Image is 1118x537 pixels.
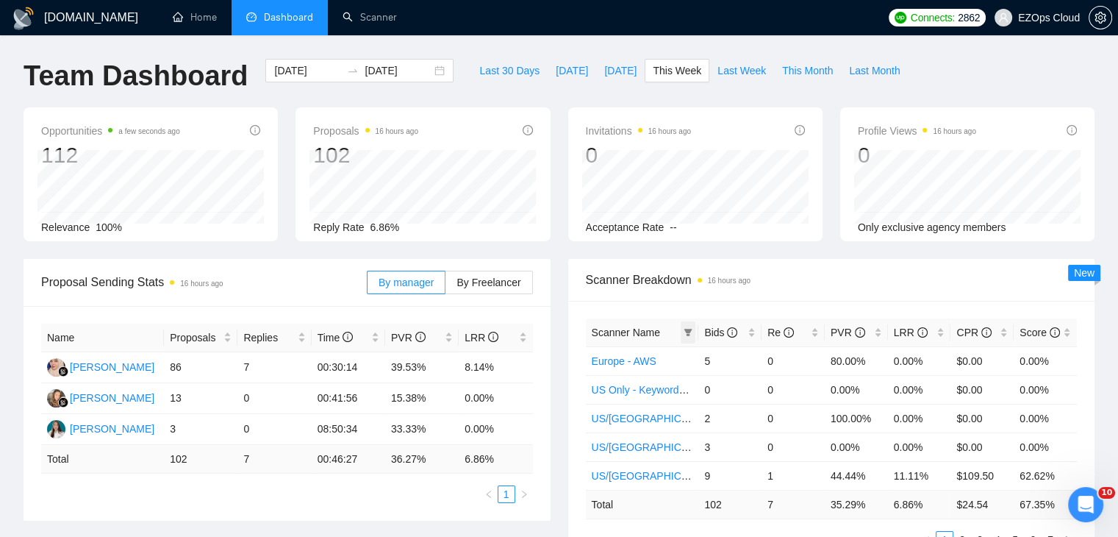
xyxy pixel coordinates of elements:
[895,12,906,24] img: upwork-logo.png
[515,486,533,503] button: right
[520,490,528,499] span: right
[498,486,515,502] a: 1
[592,327,660,338] span: Scanner Name
[698,404,762,433] td: 2
[237,383,311,414] td: 0
[312,383,385,414] td: 00:41:56
[708,277,750,285] time: 16 hours ago
[888,404,951,433] td: 0.00%
[47,422,154,434] a: TA[PERSON_NAME]
[376,127,418,135] time: 16 hours ago
[917,327,928,338] span: info-circle
[762,461,825,490] td: 1
[41,273,367,291] span: Proposal Sending Stats
[480,486,498,503] li: Previous Page
[488,332,498,342] span: info-circle
[1089,12,1112,24] a: setting
[459,383,532,414] td: 0.00%
[471,59,548,82] button: Last 30 Days
[596,59,645,82] button: [DATE]
[118,127,179,135] time: a few seconds ago
[70,390,154,406] div: [PERSON_NAME]
[41,445,164,474] td: Total
[958,10,980,26] span: 2862
[950,375,1014,404] td: $0.00
[12,7,35,30] img: logo
[313,221,364,233] span: Reply Rate
[1089,12,1111,24] span: setting
[762,490,825,519] td: 7
[164,324,237,352] th: Proposals
[784,327,794,338] span: info-circle
[698,461,762,490] td: 9
[41,141,180,169] div: 112
[1098,487,1115,499] span: 10
[264,11,313,24] span: Dashboard
[825,375,888,404] td: 0.00%
[313,141,418,169] div: 102
[831,327,865,338] span: PVR
[894,327,928,338] span: LRR
[250,125,260,135] span: info-circle
[586,122,691,140] span: Invitations
[998,13,1008,23] span: user
[313,122,418,140] span: Proposals
[645,59,709,82] button: This Week
[825,461,888,490] td: 44.44%
[1014,375,1077,404] td: 0.00%
[1014,461,1077,490] td: 62.62%
[515,486,533,503] li: Next Page
[825,404,888,433] td: 100.00%
[825,346,888,375] td: 80.00%
[385,383,459,414] td: 15.38%
[523,125,533,135] span: info-circle
[592,470,775,482] a: US/[GEOGRAPHIC_DATA] - AWS ($45)
[370,221,400,233] span: 6.86%
[1014,490,1077,519] td: 67.35 %
[825,433,888,461] td: 0.00%
[592,355,656,367] a: Europe - AWS
[717,63,766,79] span: Last Week
[888,346,951,375] td: 0.00%
[173,11,217,24] a: homeHome
[858,122,976,140] span: Profile Views
[849,63,900,79] span: Last Month
[950,346,1014,375] td: $0.00
[459,445,532,474] td: 6.86 %
[592,441,775,453] a: US/[GEOGRAPHIC_DATA] - AWS ($40)
[604,63,637,79] span: [DATE]
[70,421,154,437] div: [PERSON_NAME]
[586,141,691,169] div: 0
[237,352,311,383] td: 7
[164,445,237,474] td: 102
[415,332,426,342] span: info-circle
[480,486,498,503] button: left
[459,352,532,383] td: 8.14%
[379,277,434,288] span: By manager
[70,359,154,375] div: [PERSON_NAME]
[312,414,385,445] td: 08:50:34
[385,352,459,383] td: 39.53%
[1074,267,1094,279] span: New
[465,332,498,344] span: LRR
[41,324,164,352] th: Name
[592,413,778,424] a: US/[GEOGRAPHIC_DATA] - Azure ($45)
[911,10,955,26] span: Connects:
[456,277,520,288] span: By Freelancer
[556,63,588,79] span: [DATE]
[888,461,951,490] td: 11.11%
[762,404,825,433] td: 0
[548,59,596,82] button: [DATE]
[858,221,1006,233] span: Only exclusive agency members
[648,127,691,135] time: 16 hours ago
[586,490,699,519] td: Total
[47,360,154,372] a: AJ[PERSON_NAME]
[727,327,737,338] span: info-circle
[855,327,865,338] span: info-circle
[1014,404,1077,433] td: 0.00%
[1014,346,1077,375] td: 0.00%
[385,414,459,445] td: 33.33%
[888,375,951,404] td: 0.00%
[653,63,701,79] span: This Week
[391,332,426,344] span: PVR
